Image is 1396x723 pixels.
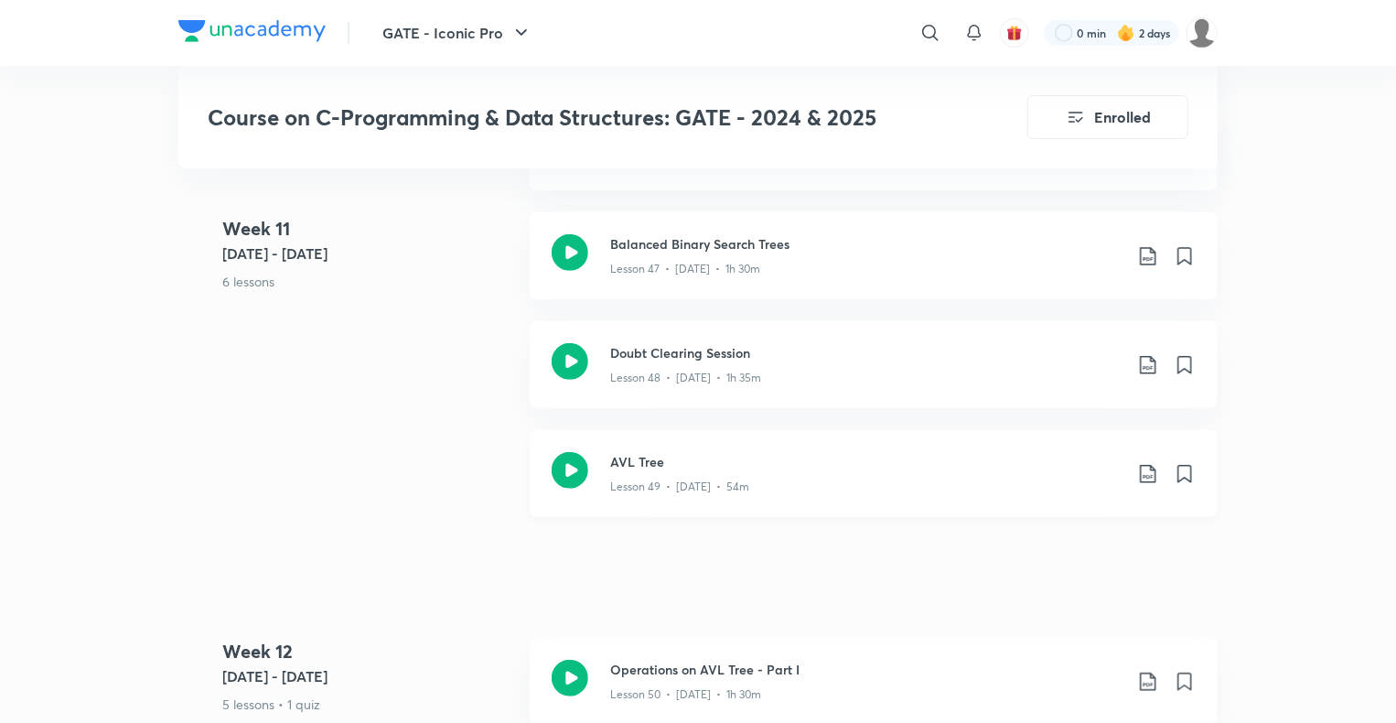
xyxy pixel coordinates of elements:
[222,695,515,714] p: 5 lessons • 1 quiz
[222,638,515,665] h4: Week 12
[222,665,515,687] h5: [DATE] - [DATE]
[610,343,1122,362] h3: Doubt Clearing Session
[1117,24,1135,42] img: streak
[610,686,761,703] p: Lesson 50 • [DATE] • 1h 30m
[178,20,326,47] a: Company Logo
[1006,25,1023,41] img: avatar
[1027,95,1188,139] button: Enrolled
[610,370,761,386] p: Lesson 48 • [DATE] • 1h 35m
[610,261,760,277] p: Lesson 47 • [DATE] • 1h 30m
[610,660,1122,679] h3: Operations on AVL Tree - Part I
[610,234,1122,254] h3: Balanced Binary Search Trees
[1187,17,1218,49] img: Deepika S S
[222,243,515,264] h5: [DATE] - [DATE]
[178,20,326,42] img: Company Logo
[222,272,515,291] p: 6 lessons
[222,215,515,243] h4: Week 11
[610,479,749,495] p: Lesson 49 • [DATE] • 54m
[530,321,1218,430] a: Doubt Clearing SessionLesson 48 • [DATE] • 1h 35m
[1000,18,1029,48] button: avatar
[371,15,543,51] button: GATE - Iconic Pro
[530,212,1218,321] a: Balanced Binary Search TreesLesson 47 • [DATE] • 1h 30m
[610,452,1122,471] h3: AVL Tree
[208,104,924,131] h3: Course on C-Programming & Data Structures: GATE - 2024 & 2025
[530,430,1218,539] a: AVL TreeLesson 49 • [DATE] • 54m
